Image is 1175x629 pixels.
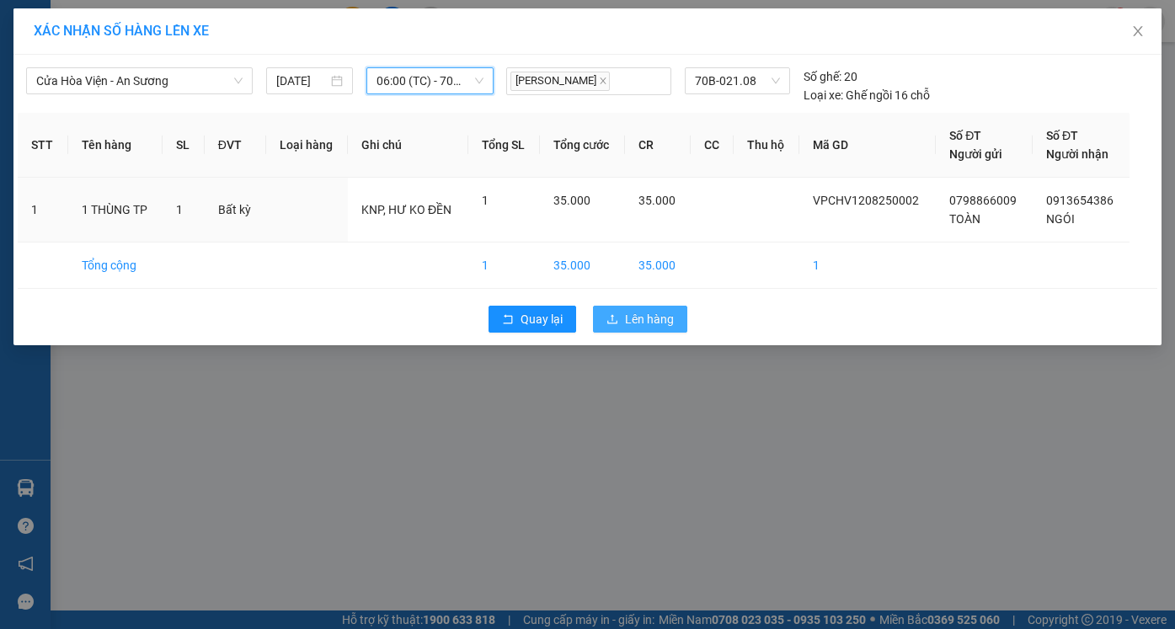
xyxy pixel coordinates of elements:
span: 06:00 (TC) - 70B-021.08 [377,68,483,93]
img: logo [6,10,81,84]
span: 0798866009 [949,194,1017,207]
th: Ghi chú [348,113,468,178]
th: Thu hộ [734,113,799,178]
span: 01 Võ Văn Truyện, KP.1, Phường 2 [133,51,232,72]
th: Mã GD [799,113,936,178]
td: Tổng cộng [68,243,163,289]
span: Hotline: 19001152 [133,75,206,85]
span: VPCHV1208250002 [813,194,919,207]
span: Loại xe: [804,86,843,104]
input: 12/08/2025 [276,72,328,90]
th: Tổng SL [468,113,540,178]
span: 05:32:13 [DATE] [37,122,103,132]
span: 35.000 [638,194,676,207]
button: Close [1114,8,1162,56]
span: Người gửi [949,147,1002,161]
span: 1 [176,203,183,216]
span: close [599,77,607,85]
th: STT [18,113,68,178]
span: upload [606,313,618,327]
span: Quay lại [521,310,563,328]
strong: ĐỒNG PHƯỚC [133,9,231,24]
td: 1 [799,243,936,289]
button: rollbackQuay lại [489,306,576,333]
span: KNP, HƯ KO ĐỀN [361,203,451,216]
span: Người nhận [1046,147,1108,161]
span: [PERSON_NAME]: [5,109,185,119]
th: SL [163,113,204,178]
span: 0913654386 [1046,194,1114,207]
th: Tổng cước [540,113,625,178]
th: CC [691,113,734,178]
span: Số ĐT [949,129,981,142]
td: 1 [468,243,540,289]
div: Ghế ngồi 16 chỗ [804,86,930,104]
span: 35.000 [553,194,590,207]
th: ĐVT [205,113,266,178]
span: TOÀN [949,212,980,226]
span: rollback [502,313,514,327]
span: Lên hàng [625,310,674,328]
button: uploadLên hàng [593,306,687,333]
td: 35.000 [625,243,691,289]
th: CR [625,113,691,178]
span: 1 [482,194,489,207]
span: NGÓI [1046,212,1075,226]
th: Tên hàng [68,113,163,178]
span: Số ghế: [804,67,841,86]
span: close [1131,24,1145,38]
span: XÁC NHẬN SỐ HÀNG LÊN XE [34,23,209,39]
span: [PERSON_NAME] [510,72,610,91]
div: 20 [804,67,857,86]
span: Cửa Hòa Viện - An Sương [36,68,243,93]
td: 1 THÙNG TP [68,178,163,243]
span: 70B-021.08 [695,68,780,93]
td: 35.000 [540,243,625,289]
span: Số ĐT [1046,129,1078,142]
span: Bến xe [GEOGRAPHIC_DATA] [133,27,227,48]
td: Bất kỳ [205,178,266,243]
span: In ngày: [5,122,103,132]
span: VPCHV1208250002 [84,107,185,120]
th: Loại hàng [266,113,349,178]
span: ----------------------------------------- [45,91,206,104]
td: 1 [18,178,68,243]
